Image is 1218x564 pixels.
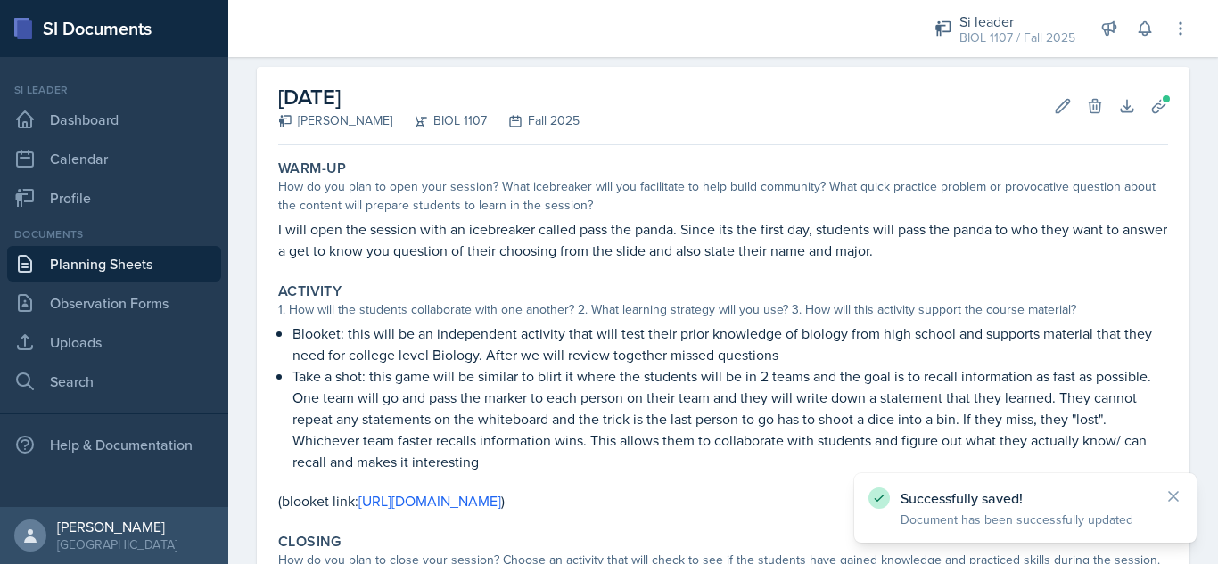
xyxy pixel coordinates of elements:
div: [GEOGRAPHIC_DATA] [57,535,177,553]
a: Dashboard [7,102,221,137]
div: BIOL 1107 [392,111,487,130]
a: [URL][DOMAIN_NAME] [358,491,501,511]
div: Si leader [959,11,1075,32]
div: [PERSON_NAME] [57,518,177,535]
p: Successfully saved! [901,489,1150,507]
a: Uploads [7,324,221,360]
a: Profile [7,180,221,216]
div: How do you plan to open your session? What icebreaker will you facilitate to help build community... [278,177,1168,215]
div: Help & Documentation [7,427,221,462]
a: Search [7,364,221,399]
div: [PERSON_NAME] [278,111,392,130]
p: (blooket link: ) [278,490,1168,511]
a: Observation Forms [7,285,221,321]
div: Fall 2025 [487,111,580,130]
p: Take a shot: this game will be similar to blirt it where the students will be in 2 teams and the ... [292,365,1168,472]
a: Calendar [7,141,221,176]
div: 1. How will the students collaborate with one another? 2. What learning strategy will you use? 3.... [278,300,1168,319]
p: Blooket: this will be an independent activity that will test their prior knowledge of biology fro... [292,323,1168,365]
label: Closing [278,533,342,551]
div: Documents [7,226,221,242]
h2: [DATE] [278,81,580,113]
a: Planning Sheets [7,246,221,282]
div: Si leader [7,82,221,98]
div: BIOL 1107 / Fall 2025 [959,29,1075,47]
label: Activity [278,282,342,300]
label: Warm-Up [278,159,347,177]
p: I will open the session with an icebreaker called pass the panda. Since its the first day, studen... [278,218,1168,261]
p: Document has been successfully updated [901,511,1150,528]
